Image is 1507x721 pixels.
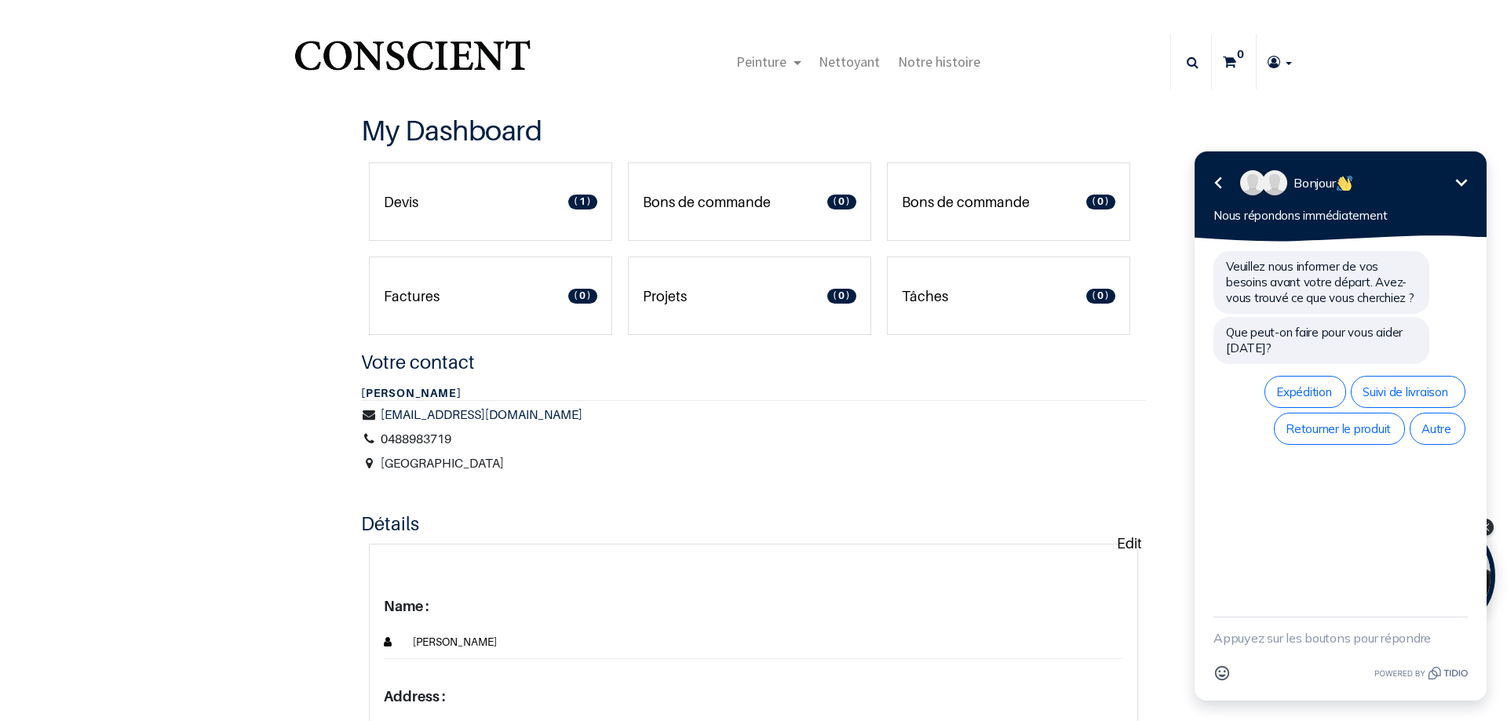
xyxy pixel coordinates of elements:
span: 0 [827,289,856,304]
h4: Votre contact [361,350,1146,374]
span: Notre histoire [898,53,980,71]
a: [EMAIL_ADDRESS][DOMAIN_NAME] [381,404,582,425]
a: Projets 0 [628,257,871,335]
img: Conscient [291,31,534,93]
p: Bons de commande [643,191,771,213]
p: Tâches [902,286,948,307]
a: Edit [1113,518,1146,569]
p: Name : [384,595,1123,617]
a: Bons de commande 0 [628,162,871,241]
p: Bons de commande [902,191,1030,213]
span: 0 [1086,289,1115,304]
a: Tâches 0 [887,257,1130,335]
sup: 0 [1233,46,1248,62]
p: Address : [384,686,1123,707]
span: 0488983719 [381,428,451,450]
a: Factures 0 [369,257,612,335]
h3: My Dashboard [361,112,1146,149]
a: Peinture [728,35,810,89]
p: Projets [643,286,687,307]
span: [GEOGRAPHIC_DATA] [381,453,504,474]
a: Logo of Conscient [291,31,534,93]
p: Factures [384,286,440,307]
a: Bons de commande 0 [887,162,1130,241]
span: [PERSON_NAME] [394,632,497,651]
span: Peinture [736,53,786,71]
b: [PERSON_NAME] [361,386,461,399]
p: Devis [384,191,418,213]
span: 1 [568,195,597,209]
a: 0 [1212,35,1256,89]
span: 0 [1086,195,1115,209]
a: Devis 1 [369,162,612,241]
iframe: Tidio Chat [1174,135,1507,721]
span: 0 [568,289,597,304]
span: Nettoyant [819,53,880,71]
p: Edit [1117,533,1142,554]
h4: Détails [361,512,1146,536]
span: 0 [827,195,856,209]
